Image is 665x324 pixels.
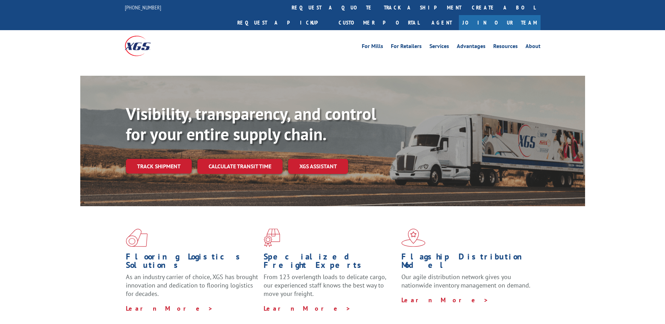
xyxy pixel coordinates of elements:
[401,229,426,247] img: xgs-icon-flagship-distribution-model-red
[126,229,148,247] img: xgs-icon-total-supply-chain-intelligence-red
[362,43,383,51] a: For Mills
[429,43,449,51] a: Services
[264,304,351,312] a: Learn More >
[264,252,396,273] h1: Specialized Freight Experts
[459,15,541,30] a: Join Our Team
[126,103,376,145] b: Visibility, transparency, and control for your entire supply chain.
[333,15,425,30] a: Customer Portal
[457,43,486,51] a: Advantages
[126,159,192,174] a: Track shipment
[425,15,459,30] a: Agent
[525,43,541,51] a: About
[401,252,534,273] h1: Flagship Distribution Model
[401,296,489,304] a: Learn More >
[126,273,258,298] span: As an industry carrier of choice, XGS has brought innovation and dedication to flooring logistics...
[232,15,333,30] a: Request a pickup
[288,159,348,174] a: XGS ASSISTANT
[264,229,280,247] img: xgs-icon-focused-on-flooring-red
[125,4,161,11] a: [PHONE_NUMBER]
[126,304,213,312] a: Learn More >
[493,43,518,51] a: Resources
[391,43,422,51] a: For Retailers
[126,252,258,273] h1: Flooring Logistics Solutions
[264,273,396,304] p: From 123 overlength loads to delicate cargo, our experienced staff knows the best way to move you...
[197,159,283,174] a: Calculate transit time
[401,273,530,289] span: Our agile distribution network gives you nationwide inventory management on demand.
